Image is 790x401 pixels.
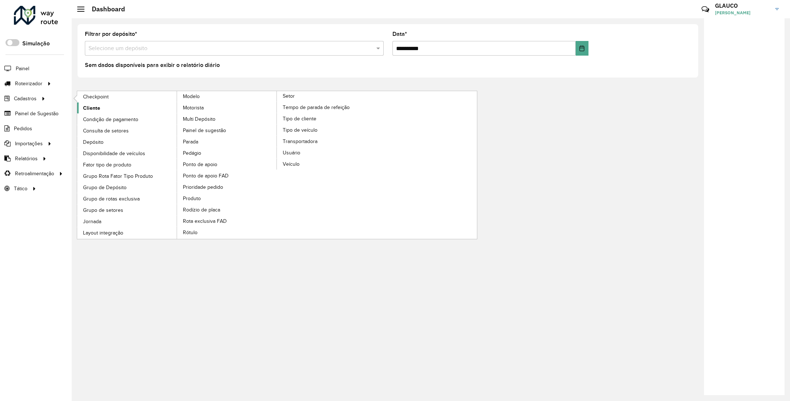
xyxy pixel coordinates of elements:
[83,93,109,101] span: Checkpoint
[77,205,177,216] a: Grupo de setores
[183,161,217,168] span: Ponto de apoio
[697,1,713,17] a: Contato Rápido
[15,80,42,87] span: Roteirizador
[83,229,123,237] span: Layout integração
[83,184,127,191] span: Grupo de Depósito
[77,91,177,102] a: Checkpoint
[15,140,43,147] span: Importações
[177,159,277,170] a: Ponto de apoio
[83,138,104,146] span: Depósito
[15,155,38,162] span: Relatórios
[22,39,50,48] label: Simulação
[283,92,295,100] span: Setor
[14,95,37,102] span: Cadastros
[177,193,277,204] a: Produto
[177,216,277,226] a: Rota exclusiva FAD
[177,113,277,124] a: Multi Depósito
[576,41,588,56] button: Choose Date
[183,172,229,180] span: Ponto de apoio FAD
[183,93,200,100] span: Modelo
[277,124,377,135] a: Tipo de veículo
[83,127,129,135] span: Consulta de setores
[85,30,137,38] label: Filtrar por depósito
[77,102,177,113] a: Cliente
[283,104,350,111] span: Tempo de parada de refeição
[177,125,277,136] a: Painel de sugestão
[277,113,377,124] a: Tipo de cliente
[715,10,770,16] span: [PERSON_NAME]
[177,136,277,147] a: Parada
[177,204,277,215] a: Rodízio de placa
[15,170,54,177] span: Retroalimentação
[177,147,277,158] a: Pedágio
[77,125,177,136] a: Consulta de setores
[83,218,101,225] span: Jornada
[83,161,131,169] span: Fator tipo de produto
[277,147,377,158] a: Usuário
[177,91,377,239] a: Setor
[283,138,317,145] span: Transportadora
[77,182,177,193] a: Grupo de Depósito
[183,206,220,214] span: Rodízio de placa
[183,183,223,191] span: Prioridade pedido
[283,149,300,157] span: Usuário
[77,159,177,170] a: Fator tipo de produto
[183,127,226,134] span: Painel de sugestão
[277,102,377,113] a: Tempo de parada de refeição
[183,104,204,112] span: Motorista
[83,206,123,214] span: Grupo de setores
[77,91,277,239] a: Modelo
[77,148,177,159] a: Disponibilidade de veículos
[83,150,145,157] span: Disponibilidade de veículos
[183,115,215,123] span: Multi Depósito
[183,229,197,236] span: Rótulo
[84,5,125,13] h2: Dashboard
[183,195,201,202] span: Produto
[283,115,316,123] span: Tipo de cliente
[77,114,177,125] a: Condição de pagamento
[83,104,100,112] span: Cliente
[715,2,770,9] h3: GLAUCO
[177,170,277,181] a: Ponto de apoio FAD
[183,138,198,146] span: Parada
[177,181,277,192] a: Prioridade pedido
[177,227,277,238] a: Rótulo
[283,160,300,168] span: Veículo
[83,195,140,203] span: Grupo de rotas exclusiva
[183,149,201,157] span: Pedágio
[177,102,277,113] a: Motorista
[77,193,177,204] a: Grupo de rotas exclusiva
[16,65,29,72] span: Painel
[283,126,317,134] span: Tipo de veículo
[83,116,138,123] span: Condição de pagamento
[277,158,377,169] a: Veículo
[77,216,177,227] a: Jornada
[77,227,177,238] a: Layout integração
[183,217,227,225] span: Rota exclusiva FAD
[15,110,59,117] span: Painel de Sugestão
[85,61,220,70] label: Sem dados disponíveis para exibir o relatório diário
[277,136,377,147] a: Transportadora
[77,170,177,181] a: Grupo Rota Fator Tipo Produto
[83,172,153,180] span: Grupo Rota Fator Tipo Produto
[77,136,177,147] a: Depósito
[392,30,407,38] label: Data
[14,125,32,132] span: Pedidos
[14,185,27,192] span: Tático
